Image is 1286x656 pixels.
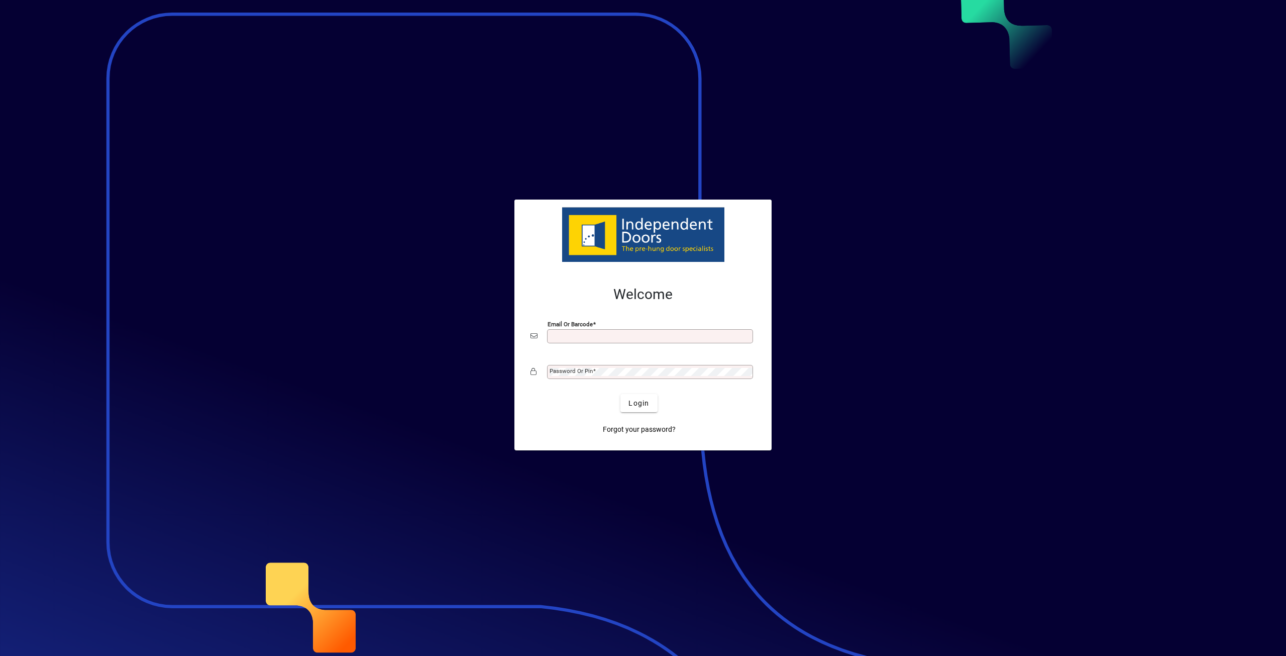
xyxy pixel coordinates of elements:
mat-label: Email or Barcode [548,321,593,328]
button: Login [620,394,657,412]
h2: Welcome [530,286,756,303]
span: Login [628,398,649,409]
mat-label: Password or Pin [550,367,593,374]
a: Forgot your password? [599,420,680,438]
span: Forgot your password? [603,424,676,435]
